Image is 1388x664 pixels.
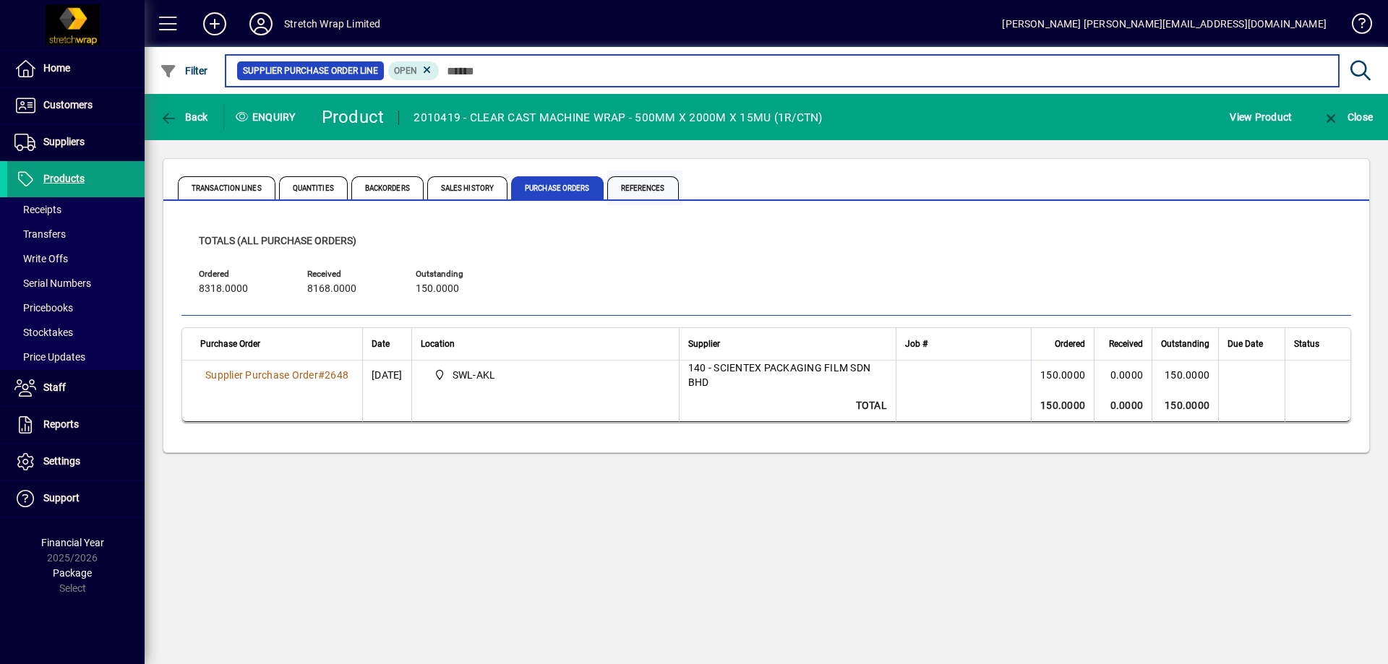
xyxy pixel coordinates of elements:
a: Price Updates [7,345,145,369]
span: Transaction Lines [178,176,275,199]
a: Settings [7,444,145,480]
span: Financial Year [41,537,104,548]
span: Supplier Purchase Order [205,369,318,381]
td: 150.0000 [1152,389,1218,422]
span: Settings [43,455,80,467]
span: References [607,176,679,199]
div: Supplier [688,336,887,352]
span: Support [43,492,80,504]
a: Stocktakes [7,320,145,345]
span: Products [43,173,85,184]
a: Customers [7,87,145,124]
span: Open [394,66,417,76]
span: Sales History [427,176,507,199]
div: Product [322,105,385,129]
div: Due Date [1228,336,1276,352]
span: Supplier Purchase Order Line [243,64,378,78]
span: Date [372,336,390,352]
span: Received [307,270,394,279]
span: Reports [43,418,79,430]
span: Write Offs [14,253,68,264]
div: [PERSON_NAME] [PERSON_NAME][EMAIL_ADDRESS][DOMAIN_NAME] [1002,12,1327,35]
app-page-header-button: Back [145,104,224,130]
span: Purchase Order [200,336,260,352]
span: Ordered [199,270,286,279]
a: Supplier Purchase Order#2648 [200,367,354,383]
a: Receipts [7,197,145,222]
a: Write Offs [7,246,145,271]
span: Purchase Orders [511,176,604,199]
div: Job # [905,336,1022,352]
span: Home [43,62,70,74]
span: 8318.0000 [199,283,248,295]
a: Knowledge Base [1341,3,1370,50]
span: 150.0000 [416,283,459,295]
span: Pricebooks [14,302,73,314]
span: Backorders [351,176,424,199]
div: 2010419 - CLEAR CAST MACHINE WRAP - 500MM X 2000M X 15MU (1R/CTN) [414,106,822,129]
a: Transfers [7,222,145,246]
a: Pricebooks [7,296,145,320]
span: Customers [43,99,93,111]
td: [DATE] [362,361,411,389]
button: Filter [156,58,212,84]
button: View Product [1226,104,1295,130]
span: Status [1294,336,1319,352]
app-page-header-button: Close enquiry [1307,104,1388,130]
button: Add [192,11,238,37]
span: Staff [43,381,66,393]
span: Close [1322,111,1373,123]
span: Filter [160,65,208,77]
a: Home [7,51,145,87]
span: Transfers [14,228,66,240]
a: Suppliers [7,124,145,160]
div: Stretch Wrap Limited [284,12,381,35]
div: Purchase Order [200,336,354,352]
td: Total [679,389,896,422]
td: 150.0000 [1152,361,1218,389]
a: Staff [7,370,145,406]
span: SWL-AKL [453,368,496,382]
button: Profile [238,11,284,37]
span: Suppliers [43,136,85,147]
span: # [318,369,325,381]
span: Receipts [14,204,61,215]
td: 0.0000 [1094,361,1152,389]
td: 150.0000 [1031,361,1094,389]
span: SWL-AKL [428,366,663,384]
span: Stocktakes [14,327,73,338]
span: Totals (all purchase orders) [199,235,356,246]
mat-chip: Completion status: Open [388,61,440,80]
span: Job # [905,336,928,352]
div: Location [421,336,670,352]
span: Due Date [1228,336,1263,352]
button: Close [1319,104,1376,130]
span: 2648 [325,369,348,381]
span: Back [160,111,208,123]
div: Enquiry [224,105,311,129]
button: Back [156,104,212,130]
span: Package [53,567,92,579]
div: Date [372,336,403,352]
td: 0.0000 [1094,389,1152,422]
span: View Product [1230,105,1292,129]
span: Ordered [1055,336,1085,352]
div: Status [1294,336,1332,352]
span: Outstanding [416,270,502,279]
span: Quantities [279,176,348,199]
span: Outstanding [1161,336,1209,352]
span: 8168.0000 [307,283,356,295]
a: Serial Numbers [7,271,145,296]
a: Support [7,480,145,517]
td: 150.0000 [1031,389,1094,422]
a: Reports [7,407,145,443]
span: Location [421,336,455,352]
span: Supplier [688,336,720,352]
span: Serial Numbers [14,277,91,289]
td: 140 - SCIENTEX PACKAGING FILM SDN BHD [679,361,896,389]
span: Price Updates [14,351,85,363]
span: Received [1109,336,1143,352]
